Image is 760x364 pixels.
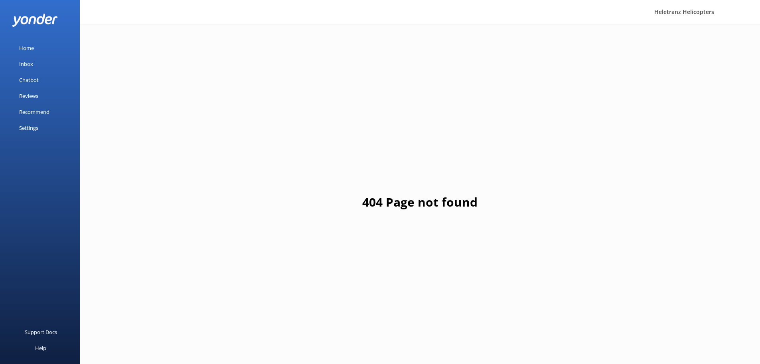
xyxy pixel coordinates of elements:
img: yonder-white-logo.png [12,14,58,27]
div: Home [19,40,34,56]
div: Help [35,340,46,356]
div: Inbox [19,56,33,72]
h1: 404 Page not found [362,193,478,212]
div: Reviews [19,88,38,104]
div: Recommend [19,104,49,120]
div: Settings [19,120,38,136]
div: Chatbot [19,72,39,88]
div: Support Docs [25,324,57,340]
